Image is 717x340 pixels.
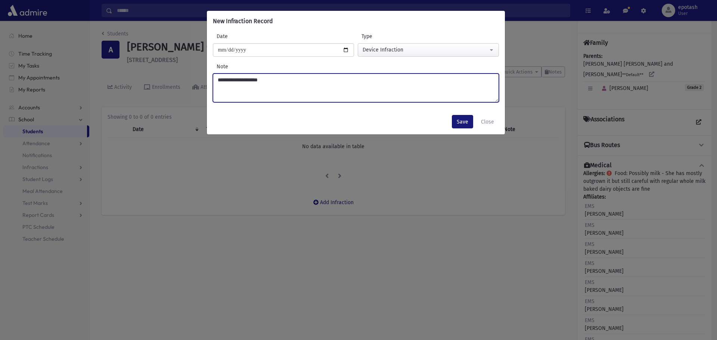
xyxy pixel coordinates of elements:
[358,43,499,57] button: Device Infraction
[363,46,488,54] div: Device Infraction
[476,115,499,128] button: Close
[213,17,273,26] h6: New Infraction Record
[452,115,473,128] button: Save
[358,32,428,40] label: Type
[213,63,499,71] label: Note
[213,32,283,40] label: Date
